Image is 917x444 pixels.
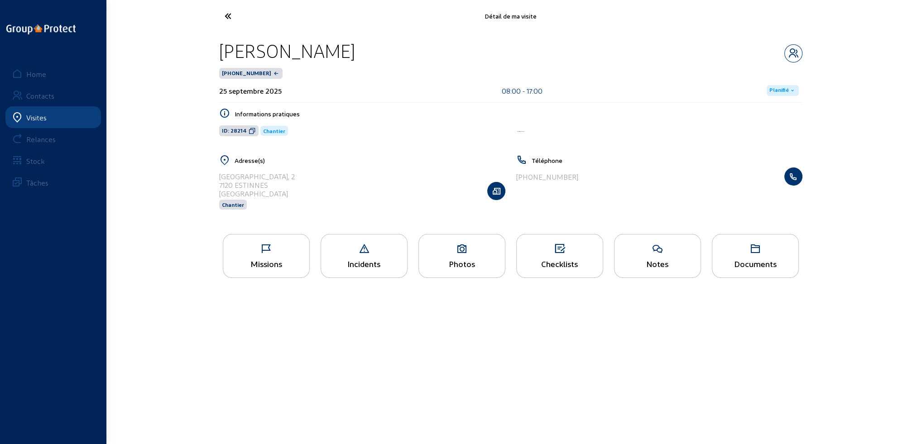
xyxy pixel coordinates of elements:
[5,172,101,193] a: Tâches
[5,85,101,106] a: Contacts
[312,12,710,20] div: Détail de ma visite
[235,110,802,118] h5: Informations pratiques
[263,128,285,134] span: Chantier
[26,157,45,165] div: Stock
[5,106,101,128] a: Visites
[516,172,578,181] div: [PHONE_NUMBER]
[502,86,543,95] div: 08:00 - 17:00
[769,87,789,94] span: Planifié
[5,63,101,85] a: Home
[223,259,309,268] div: Missions
[222,127,247,134] span: ID: 28214
[26,178,48,187] div: Tâches
[419,259,505,268] div: Photos
[712,259,798,268] div: Documents
[532,157,802,164] h5: Téléphone
[5,128,101,150] a: Relances
[219,172,295,181] div: [GEOGRAPHIC_DATA], 2
[222,201,244,208] span: Chantier
[26,113,47,122] div: Visites
[517,259,603,268] div: Checklists
[26,70,46,78] div: Home
[26,91,54,100] div: Contacts
[219,181,295,189] div: 7120 ESTINNES
[321,259,407,268] div: Incidents
[615,259,701,268] div: Notes
[26,135,56,143] div: Relances
[5,150,101,172] a: Stock
[516,130,525,133] img: Aqua Protect
[219,86,282,95] div: 25 septembre 2025
[219,189,295,198] div: [GEOGRAPHIC_DATA]
[235,157,505,164] h5: Adresse(s)
[219,39,355,62] div: [PERSON_NAME]
[222,70,271,77] span: [PHONE_NUMBER]
[6,24,76,34] img: logo-oneline.png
